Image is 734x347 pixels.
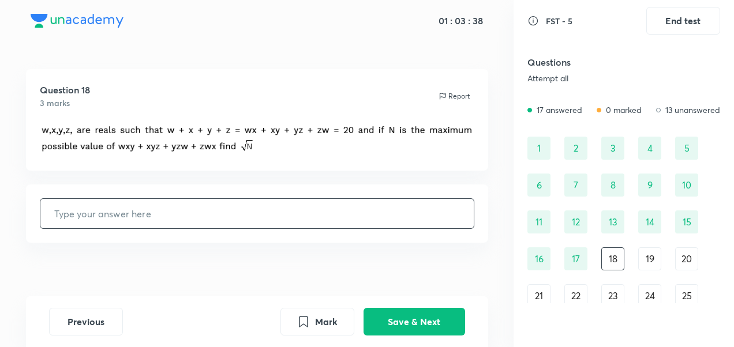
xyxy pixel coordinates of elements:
[675,173,698,197] div: 10
[564,247,587,270] div: 17
[601,137,624,160] div: 3
[638,173,661,197] div: 9
[470,15,483,27] h5: 38
[675,137,698,160] div: 5
[675,247,698,270] div: 20
[564,284,587,307] div: 22
[280,308,354,335] button: Mark
[49,308,123,335] button: Previous
[564,137,587,160] div: 2
[665,104,720,116] p: 13 unanswered
[40,123,474,153] img: 27-08-25-12:46:26-PM
[638,210,661,233] div: 14
[439,15,452,27] h5: 01 :
[601,247,624,270] div: 18
[527,284,550,307] div: 21
[527,210,550,233] div: 11
[675,210,698,233] div: 15
[527,173,550,197] div: 6
[675,284,698,307] div: 25
[527,137,550,160] div: 1
[606,104,642,116] p: 0 marked
[638,137,661,160] div: 4
[638,247,661,270] div: 19
[438,92,447,101] img: report icon
[40,199,474,228] input: Type your answer here
[646,7,720,35] button: End test
[537,104,582,116] p: 17 answered
[638,284,661,307] div: 24
[546,15,572,27] h6: FST - 5
[40,83,90,97] h5: Question 18
[527,55,662,69] h5: Questions
[601,210,624,233] div: 13
[364,308,465,335] button: Save & Next
[448,91,470,101] p: Report
[527,74,662,83] div: Attempt all
[601,284,624,307] div: 23
[564,210,587,233] div: 12
[601,173,624,197] div: 8
[527,247,550,270] div: 16
[564,173,587,197] div: 7
[40,97,90,109] h6: 3 marks
[452,15,470,27] h5: 03 :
